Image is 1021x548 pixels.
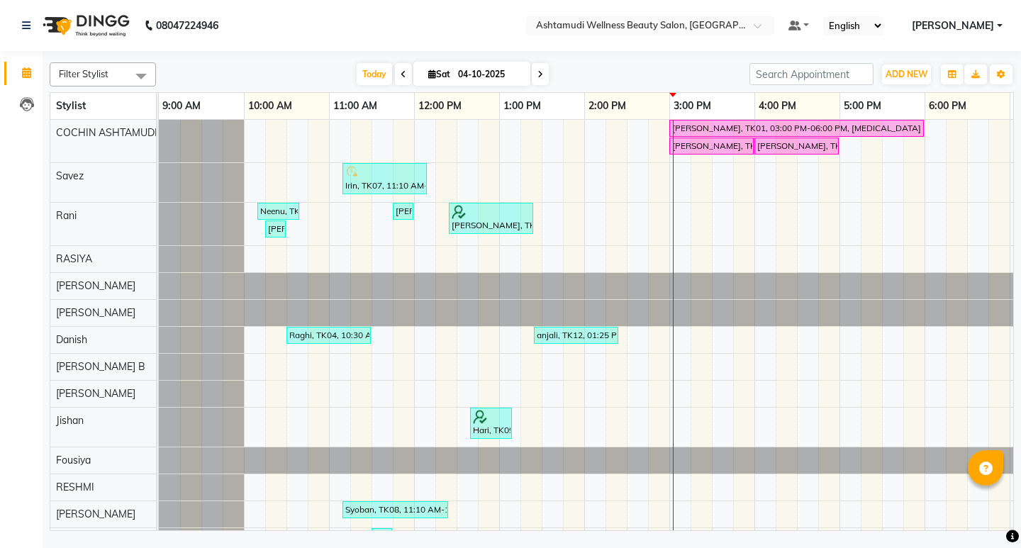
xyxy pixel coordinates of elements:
b: 08047224946 [156,6,218,45]
iframe: chat widget [961,491,1007,534]
a: 5:00 PM [840,96,885,116]
span: RESHMI [56,481,94,493]
a: 3:00 PM [670,96,715,116]
img: logo [36,6,133,45]
a: 9:00 AM [159,96,204,116]
span: [PERSON_NAME] [56,387,135,400]
span: [PERSON_NAME] B [56,360,145,373]
div: Irin, TK07, 11:10 AM-12:10 PM, Layer Cut [344,165,425,192]
div: Raghi, TK04, 10:30 AM-11:30 AM, [DEMOGRAPHIC_DATA] Normal Hair Cut,[DEMOGRAPHIC_DATA] [PERSON_NAM... [288,329,369,342]
div: [PERSON_NAME], TK02, 10:15 AM-10:30 AM, Eyebrows Threading [267,223,284,235]
a: 10:00 AM [245,96,296,116]
div: [PERSON_NAME], TK10, 04:00 PM-05:00 PM, Highlighting (Per Streaks) [756,140,837,152]
input: 2025-10-04 [454,64,525,85]
span: Filter Stylist [59,68,108,79]
a: 2:00 PM [585,96,630,116]
span: RASIYA [56,252,92,265]
div: [PERSON_NAME], TK10, 03:00 PM-04:00 PM, Normal Hair Cut [671,140,752,152]
span: ADD NEW [886,69,927,79]
a: 4:00 PM [755,96,800,116]
a: 12:00 PM [415,96,465,116]
button: ADD NEW [882,65,931,84]
div: [PERSON_NAME], TK11, 12:25 PM-01:25 PM, Layer Cut [450,205,532,232]
span: [PERSON_NAME] [56,306,135,319]
span: COCHIN ASHTAMUDI [56,126,157,139]
span: Savez [56,169,84,182]
span: Sat [425,69,454,79]
input: Search Appointment [749,63,874,85]
div: [PERSON_NAME], TK01, 03:00 PM-06:00 PM, [MEDICAL_DATA] Any Length Offer [671,122,922,135]
div: anjali, TK12, 01:25 PM-02:25 PM, [DEMOGRAPHIC_DATA] Normal Hair Cut,[DEMOGRAPHIC_DATA] [PERSON_NA... [535,329,617,342]
span: Fousiya [56,454,91,466]
a: 6:00 PM [925,96,970,116]
span: Stylist [56,99,86,112]
a: 11:00 AM [330,96,381,116]
span: [PERSON_NAME] [56,508,135,520]
span: [PERSON_NAME] [56,279,135,292]
div: [PERSON_NAME], TK06, 11:45 AM-12:00 PM, Eyebrows Threading [394,205,412,218]
div: Syoban, TK08, 11:10 AM-12:25 PM, Spa Pedicure,Eyebrows Threading [344,503,447,516]
span: Jishan [56,414,84,427]
div: Neenu, TK03, 10:10 AM-10:40 AM, Eyebrows Threading,Forehead Threading [259,205,298,218]
div: [PERSON_NAME], TK05, 11:30 AM-11:45 AM, Eyebrows Threading [373,530,391,543]
span: Danish [56,333,87,346]
span: Rani [56,209,77,222]
span: Today [357,63,392,85]
span: [PERSON_NAME] [912,18,994,33]
div: Hari, TK09, 12:40 PM-01:10 PM, [DEMOGRAPHIC_DATA] Normal Hair Cut [472,410,510,437]
a: 1:00 PM [500,96,545,116]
